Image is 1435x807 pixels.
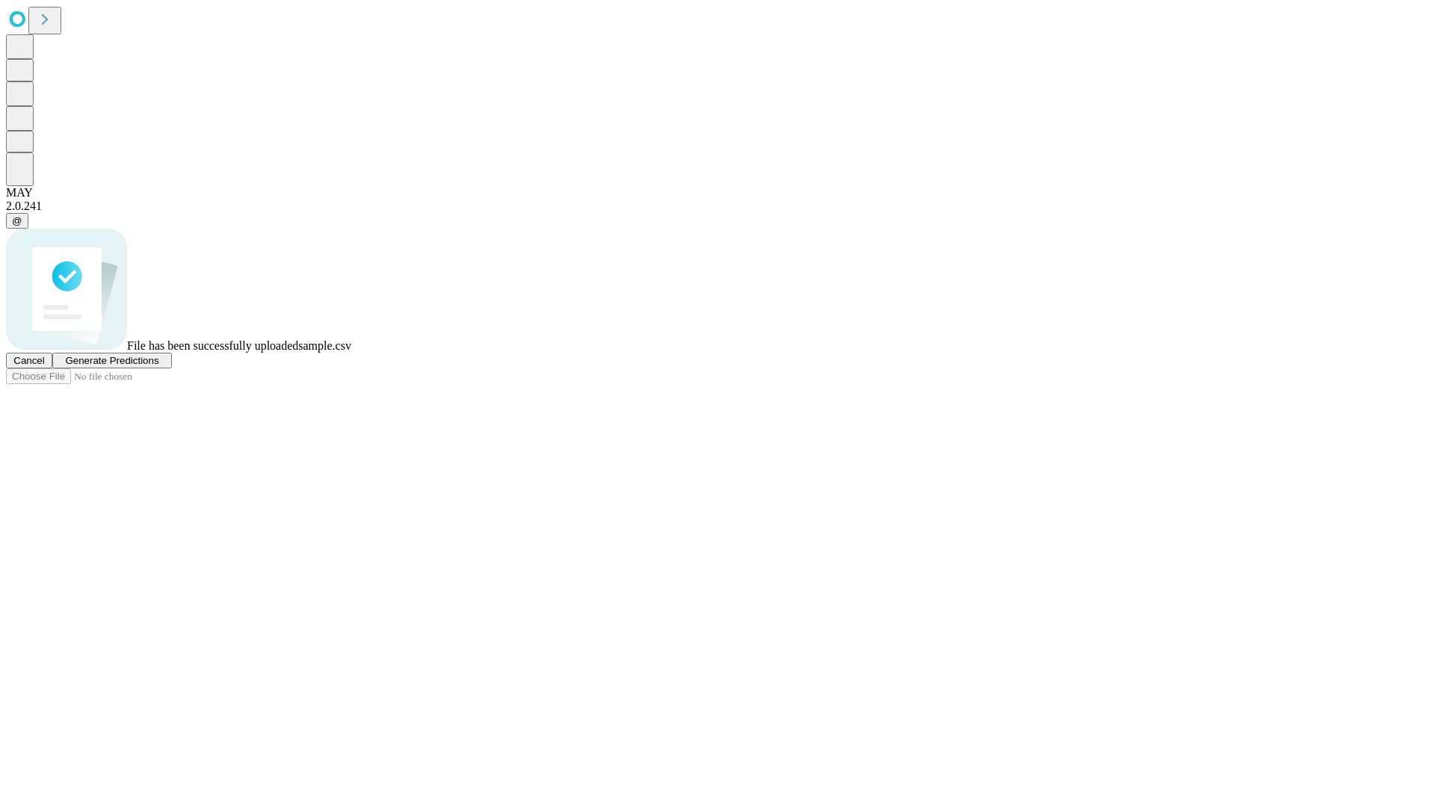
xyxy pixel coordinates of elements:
div: 2.0.241 [6,200,1429,213]
button: Generate Predictions [52,353,172,368]
button: Cancel [6,353,52,368]
span: @ [12,215,22,226]
span: sample.csv [298,339,351,352]
button: @ [6,213,28,229]
div: MAY [6,186,1429,200]
span: Generate Predictions [65,355,158,366]
span: Cancel [13,355,45,366]
span: File has been successfully uploaded [127,339,298,352]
